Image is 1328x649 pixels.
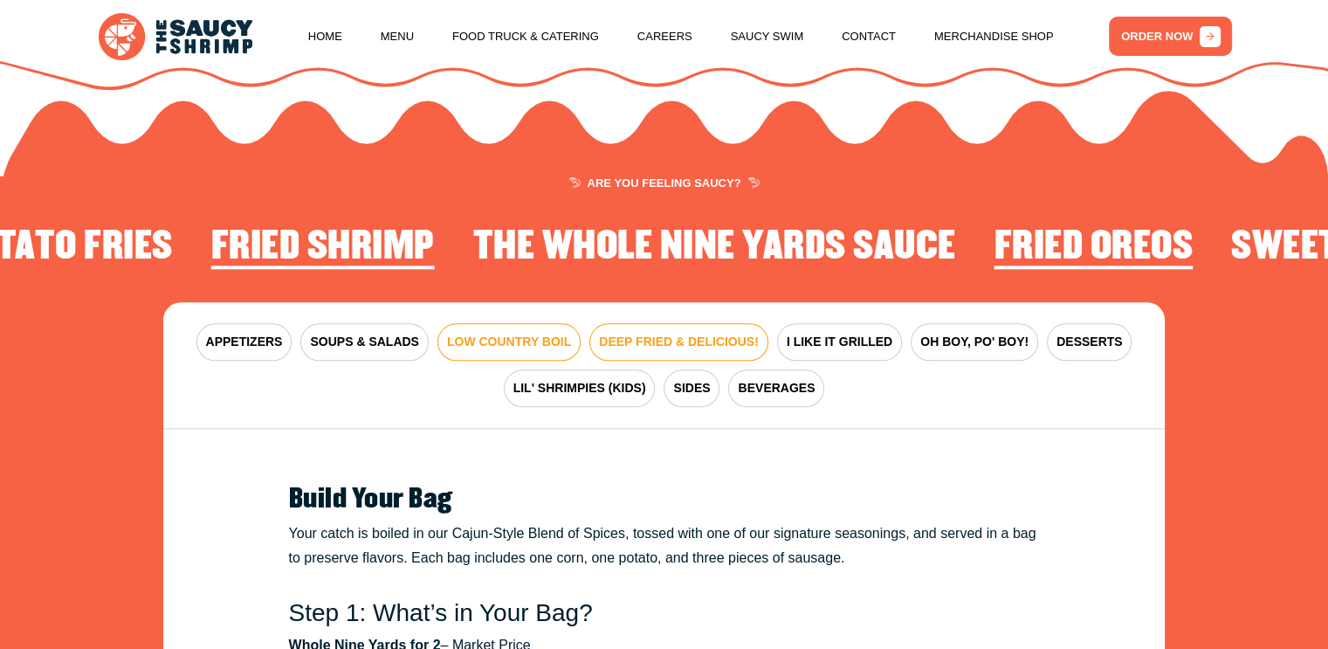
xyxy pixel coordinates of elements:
button: APPETIZERS [196,323,292,361]
h2: The Whole Nine Yards Sauce [473,225,956,269]
span: ARE YOU FEELING SAUCY? [568,177,759,189]
button: SOUPS & SALADS [300,323,428,361]
h2: Fried Shrimp [211,225,435,269]
button: LIL' SHRIMPIES (KIDS) [504,369,656,407]
span: I LIKE IT GRILLED [787,333,892,351]
span: SIDES [673,379,710,397]
span: DESSERTS [1056,333,1122,351]
a: Home [308,3,342,70]
span: DEEP FRIED & DELICIOUS! [599,333,759,351]
a: Careers [637,3,692,70]
a: Contact [842,3,896,70]
span: OH BOY, PO' BOY! [920,333,1029,351]
a: ORDER NOW [1109,17,1232,56]
li: 2 of 4 [473,225,956,274]
span: LIL' SHRIMPIES (KIDS) [513,379,646,397]
a: Menu [381,3,414,70]
img: logo [99,13,252,59]
button: DESSERTS [1047,323,1132,361]
li: 3 of 4 [994,225,1193,274]
button: BEVERAGES [728,369,824,407]
span: APPETIZERS [206,333,283,351]
span: SOUPS & SALADS [310,333,418,351]
button: DEEP FRIED & DELICIOUS! [589,323,768,361]
button: SIDES [664,369,719,407]
a: Food Truck & Catering [452,3,599,70]
a: Saucy Swim [731,3,804,70]
h3: Step 1: What’s in Your Bag? [289,598,1040,628]
p: Your catch is boiled in our Cajun-Style Blend of Spices, tossed with one of our signature seasoni... [289,521,1040,570]
button: OH BOY, PO' BOY! [911,323,1038,361]
li: 1 of 4 [211,225,435,274]
span: LOW COUNTRY BOIL [447,333,571,351]
a: Merchandise Shop [934,3,1054,70]
span: BEVERAGES [738,379,815,397]
h2: Fried Oreos [994,225,1193,269]
button: LOW COUNTRY BOIL [437,323,581,361]
h2: Build Your Bag [289,485,1040,514]
button: I LIKE IT GRILLED [777,323,902,361]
